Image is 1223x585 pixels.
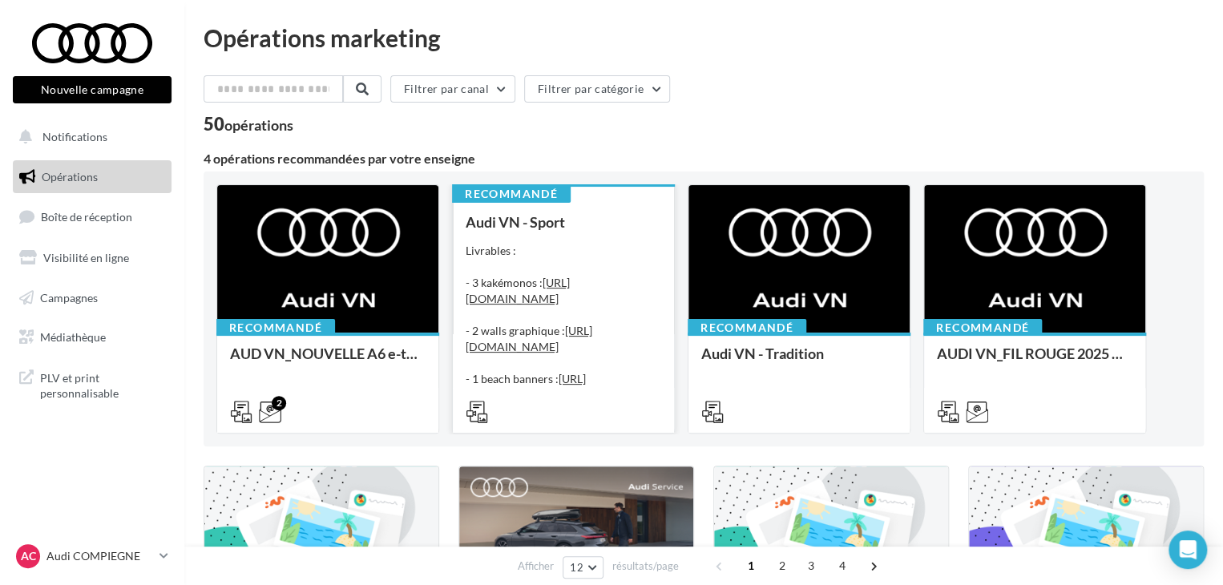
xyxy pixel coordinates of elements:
[42,42,181,54] div: Domaine: [DOMAIN_NAME]
[466,243,661,403] div: Livrables : - 3 kakémonos : - 2 walls graphique : - 1 beach banners :
[466,214,661,230] div: Audi VN - Sport
[45,26,79,38] div: v 4.0.25
[769,553,795,579] span: 2
[184,93,197,106] img: tab_keywords_by_traffic_grey.svg
[26,26,38,38] img: logo_orange.svg
[10,321,175,354] a: Médiathèque
[43,251,129,264] span: Visibilité en ligne
[272,396,286,410] div: 2
[21,548,36,564] span: AC
[13,541,172,571] a: AC Audi COMPIEGNE
[202,95,242,105] div: Mots-clés
[26,42,38,54] img: website_grey.svg
[230,345,426,377] div: AUD VN_NOUVELLE A6 e-tron
[204,115,293,133] div: 50
[563,556,603,579] button: 12
[40,330,106,344] span: Médiathèque
[204,26,1204,50] div: Opérations marketing
[701,345,897,377] div: Audi VN - Tradition
[10,160,175,194] a: Opérations
[570,561,583,574] span: 12
[40,367,165,401] span: PLV et print personnalisable
[798,553,824,579] span: 3
[42,130,107,143] span: Notifications
[42,170,98,184] span: Opérations
[518,559,554,574] span: Afficher
[829,553,855,579] span: 4
[41,210,132,224] span: Boîte de réception
[84,95,123,105] div: Domaine
[67,93,79,106] img: tab_domain_overview_orange.svg
[524,75,670,103] button: Filtrer par catégorie
[204,152,1204,165] div: 4 opérations recommandées par votre enseigne
[688,319,806,337] div: Recommandé
[10,361,175,408] a: PLV et print personnalisable
[13,76,172,103] button: Nouvelle campagne
[1169,531,1207,569] div: Open Intercom Messenger
[923,319,1042,337] div: Recommandé
[612,559,679,574] span: résultats/page
[10,120,168,154] button: Notifications
[466,372,652,401] a: [URL][DOMAIN_NAME][DOMAIN_NAME]
[224,118,293,132] div: opérations
[10,241,175,275] a: Visibilité en ligne
[452,185,571,203] div: Recommandé
[46,548,153,564] p: Audi COMPIEGNE
[10,200,175,234] a: Boîte de réception
[40,290,98,304] span: Campagnes
[10,281,175,315] a: Campagnes
[390,75,515,103] button: Filtrer par canal
[738,553,764,579] span: 1
[216,319,335,337] div: Recommandé
[937,345,1132,377] div: AUDI VN_FIL ROUGE 2025 - A1, Q2, Q3, Q5 et Q4 e-tron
